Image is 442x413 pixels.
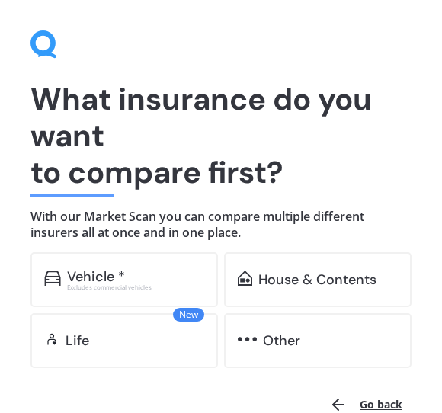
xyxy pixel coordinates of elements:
span: New [173,308,204,322]
img: other.81dba5aafe580aa69f38.svg [238,331,257,347]
div: House & Contents [258,272,376,287]
h4: With our Market Scan you can compare multiple different insurers all at once and in one place. [30,209,412,240]
img: life.f720d6a2d7cdcd3ad642.svg [44,331,59,347]
img: home-and-contents.b802091223b8502ef2dd.svg [238,271,252,286]
h1: What insurance do you want to compare first? [30,81,412,190]
img: car.f15378c7a67c060ca3f3.svg [44,271,61,286]
div: Excludes commercial vehicles [67,284,204,290]
div: Life [66,333,89,348]
div: Vehicle * [67,269,125,284]
div: Other [263,333,300,348]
